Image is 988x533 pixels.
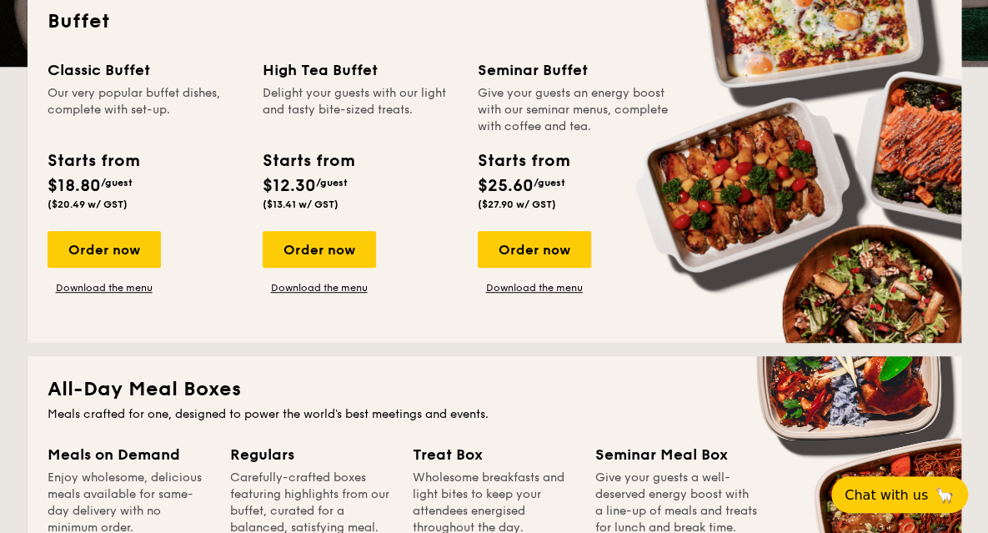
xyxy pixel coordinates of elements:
[48,443,210,466] div: Meals on Demand
[48,281,161,294] a: Download the menu
[845,487,928,503] span: Chat with us
[478,281,591,294] a: Download the menu
[478,85,673,135] div: Give your guests an energy boost with our seminar menus, complete with coffee and tea.
[48,231,161,268] div: Order now
[478,231,591,268] div: Order now
[48,376,941,403] h2: All-Day Meal Boxes
[263,85,458,135] div: Delight your guests with our light and tasty bite-sized treats.
[101,177,133,189] span: /guest
[831,476,968,513] button: Chat with us🦙
[263,58,458,82] div: High Tea Buffet
[935,485,955,505] span: 🦙
[478,148,569,173] div: Starts from
[263,176,316,196] span: $12.30
[595,443,758,466] div: Seminar Meal Box
[263,148,354,173] div: Starts from
[48,85,243,135] div: Our very popular buffet dishes, complete with set-up.
[478,199,556,210] span: ($27.90 w/ GST)
[48,176,101,196] span: $18.80
[230,443,393,466] div: Regulars
[48,8,941,35] h2: Buffet
[263,281,376,294] a: Download the menu
[478,58,673,82] div: Seminar Buffet
[478,176,534,196] span: $25.60
[263,231,376,268] div: Order now
[534,177,565,189] span: /guest
[263,199,339,210] span: ($13.41 w/ GST)
[413,443,575,466] div: Treat Box
[48,199,128,210] span: ($20.49 w/ GST)
[48,148,138,173] div: Starts from
[48,58,243,82] div: Classic Buffet
[48,406,941,423] div: Meals crafted for one, designed to power the world's best meetings and events.
[316,177,348,189] span: /guest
